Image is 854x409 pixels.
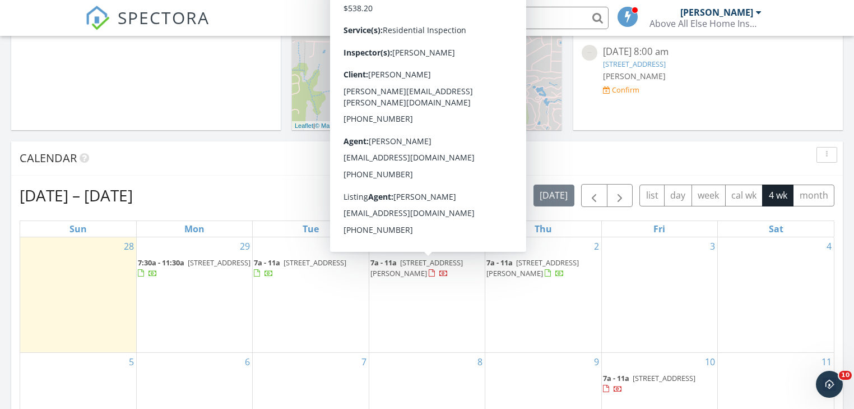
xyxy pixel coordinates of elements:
[762,185,793,206] button: 4 wk
[284,258,346,268] span: [STREET_ADDRESS]
[603,373,629,383] span: 7a - 11a
[603,45,814,59] div: [DATE] 8:00 am
[315,122,345,129] a: © MapTiler
[127,353,136,371] a: Go to October 5, 2025
[475,237,485,255] a: Go to October 1, 2025
[188,258,250,268] span: [STREET_ADDRESS]
[651,221,667,237] a: Friday
[633,373,695,383] span: [STREET_ADDRESS]
[475,353,485,371] a: Go to October 8, 2025
[767,221,786,237] a: Saturday
[415,221,439,237] a: Wednesday
[253,237,369,352] td: Go to September 30, 2025
[664,185,692,206] button: day
[370,258,397,268] span: 7a - 11a
[20,150,77,166] span: Calendar
[370,258,463,278] span: [STREET_ADDRESS][PERSON_NAME]
[680,7,753,18] div: [PERSON_NAME]
[581,184,607,207] button: Previous
[354,237,369,255] a: Go to September 30, 2025
[347,122,430,129] a: © OpenStreetMap contributors
[118,6,210,29] span: SPECTORA
[254,256,367,281] a: 7a - 11a [STREET_ADDRESS]
[718,237,834,352] td: Go to October 4, 2025
[607,184,633,207] button: Next
[824,237,834,255] a: Go to October 4, 2025
[725,185,763,206] button: cal wk
[67,221,89,237] a: Sunday
[603,59,666,69] a: [STREET_ADDRESS]
[486,258,579,278] span: [STREET_ADDRESS][PERSON_NAME]
[612,85,639,94] div: Confirm
[138,258,250,278] a: 7:30a - 11:30a [STREET_ADDRESS]
[254,258,280,268] span: 7a - 11a
[708,237,717,255] a: Go to October 3, 2025
[295,122,313,129] a: Leaflet
[20,184,133,206] h2: [DATE] – [DATE]
[384,7,609,29] input: Search everything...
[138,256,251,281] a: 7:30a - 11:30a [STREET_ADDRESS]
[85,15,210,39] a: SPECTORA
[816,371,843,398] iframe: Intercom live chat
[300,221,321,237] a: Tuesday
[85,6,110,30] img: The Best Home Inspection Software - Spectora
[486,256,600,281] a: 7a - 11a [STREET_ADDRESS][PERSON_NAME]
[254,258,346,278] a: 7a - 11a [STREET_ADDRESS]
[370,256,484,281] a: 7a - 11a [STREET_ADDRESS][PERSON_NAME]
[839,371,852,380] span: 10
[370,258,463,278] a: 7a - 11a [STREET_ADDRESS][PERSON_NAME]
[703,353,717,371] a: Go to October 10, 2025
[122,237,136,255] a: Go to September 28, 2025
[691,185,726,206] button: week
[592,237,601,255] a: Go to October 2, 2025
[486,258,579,278] a: 7a - 11a [STREET_ADDRESS][PERSON_NAME]
[138,258,184,268] span: 7:30a - 11:30a
[603,85,639,95] a: Confirm
[359,353,369,371] a: Go to October 7, 2025
[603,373,695,394] a: 7a - 11a [STREET_ADDRESS]
[793,185,834,206] button: month
[486,258,513,268] span: 7a - 11a
[485,237,601,352] td: Go to October 2, 2025
[292,121,433,131] div: |
[369,237,485,352] td: Go to October 1, 2025
[182,221,207,237] a: Monday
[533,185,574,206] button: [DATE]
[603,71,666,81] span: [PERSON_NAME]
[20,237,136,352] td: Go to September 28, 2025
[238,237,252,255] a: Go to September 29, 2025
[532,221,554,237] a: Thursday
[601,237,717,352] td: Go to October 3, 2025
[603,372,716,396] a: 7a - 11a [STREET_ADDRESS]
[243,353,252,371] a: Go to October 6, 2025
[136,237,252,352] td: Go to September 29, 2025
[819,353,834,371] a: Go to October 11, 2025
[649,18,762,29] div: Above All Else Home Inspections, LLC
[582,45,597,61] img: streetview
[639,185,665,206] button: list
[592,353,601,371] a: Go to October 9, 2025
[582,45,834,95] a: [DATE] 8:00 am [STREET_ADDRESS] [PERSON_NAME] Confirm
